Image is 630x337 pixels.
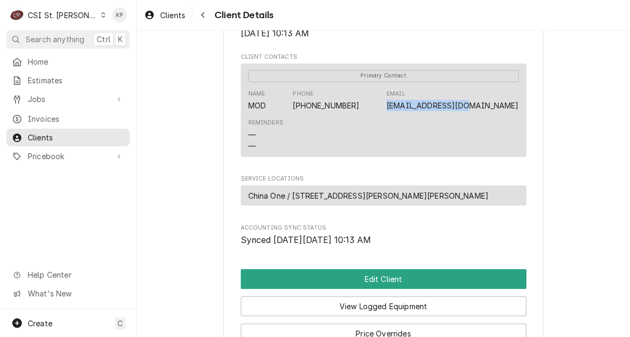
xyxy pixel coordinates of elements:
[241,269,526,289] button: Edit Client
[112,7,127,22] div: Kym Parson's Avatar
[6,110,130,128] a: Invoices
[248,140,256,152] div: —
[97,34,111,45] span: Ctrl
[241,224,526,247] div: Accounting Sync Status
[6,266,130,284] a: Go to Help Center
[6,72,130,89] a: Estimates
[387,101,518,110] a: [EMAIL_ADDRESS][DOMAIN_NAME]
[248,129,256,140] div: —
[241,27,526,40] span: Last Modified
[241,185,526,206] div: Service Location
[241,53,526,161] div: Client Contacts
[241,175,526,183] span: Service Locations
[140,6,190,24] a: Clients
[248,190,489,201] span: China One / [STREET_ADDRESS][PERSON_NAME][PERSON_NAME]
[28,113,124,124] span: Invoices
[112,7,127,22] div: KP
[293,90,313,98] div: Phone
[387,90,518,111] div: Email
[6,30,130,49] button: Search anythingCtrlK
[28,151,108,162] span: Pricebook
[248,90,265,98] div: Name
[28,288,123,299] span: What's New
[6,53,130,70] a: Home
[241,269,526,289] div: Button Group Row
[241,235,371,245] span: Synced [DATE][DATE] 10:13 AM
[28,93,108,105] span: Jobs
[28,132,124,143] span: Clients
[248,119,283,127] div: Reminders
[293,90,359,111] div: Phone
[10,7,25,22] div: C
[28,75,124,86] span: Estimates
[248,70,519,82] span: Primary Contact
[241,64,526,157] div: Contact
[248,119,283,151] div: Reminders
[28,269,123,280] span: Help Center
[6,90,130,108] a: Go to Jobs
[248,90,266,111] div: Name
[117,318,123,329] span: C
[26,34,84,45] span: Search anything
[6,129,130,146] a: Clients
[387,90,405,98] div: Email
[28,10,97,21] div: CSI St. [PERSON_NAME]
[211,8,273,22] span: Client Details
[194,6,211,23] button: Navigate back
[241,224,526,232] span: Accounting Sync Status
[248,69,519,82] div: Primary
[248,100,266,111] div: MOD
[241,234,526,247] span: Accounting Sync Status
[241,185,526,210] div: Service Locations List
[6,147,130,165] a: Go to Pricebook
[241,296,526,316] button: View Logged Equipment
[241,64,526,162] div: Client Contacts List
[241,175,526,210] div: Service Locations
[241,53,526,61] span: Client Contacts
[28,319,52,328] span: Create
[160,10,185,21] span: Clients
[10,7,25,22] div: CSI St. Louis's Avatar
[293,101,359,110] a: [PHONE_NUMBER]
[241,28,309,38] span: [DATE] 10:13 AM
[28,56,124,67] span: Home
[241,289,526,316] div: Button Group Row
[6,285,130,302] a: Go to What's New
[118,34,123,45] span: K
